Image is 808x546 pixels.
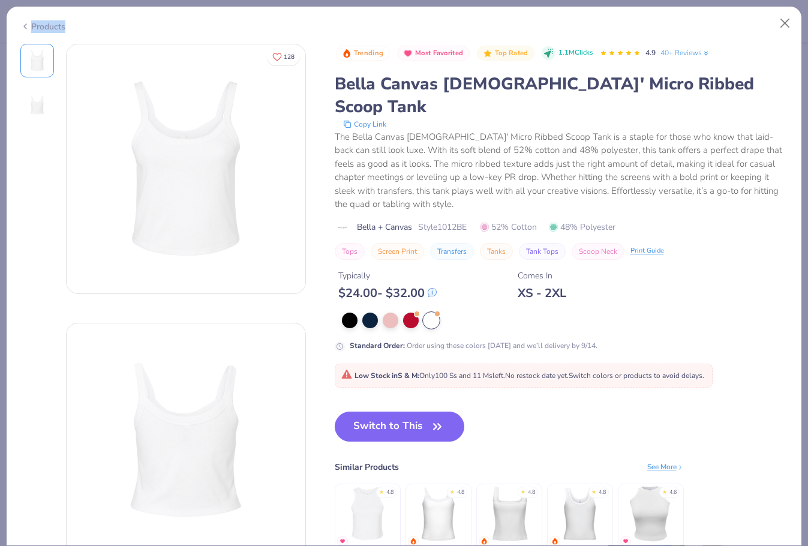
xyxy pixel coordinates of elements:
img: Bella + Canvas Ladies' Micro Ribbed Racerback Tank [339,485,396,542]
img: Fresh Prints Marilyn Tank Top [622,485,679,542]
div: See More [647,461,684,472]
button: Badge Button [397,46,470,61]
img: Top Rated sort [483,49,492,58]
img: trending.gif [480,538,488,545]
button: Screen Print [371,243,424,260]
span: 1.1M Clicks [558,48,593,58]
span: 128 [284,54,295,60]
span: Top Rated [495,50,528,56]
div: ★ [450,488,455,493]
div: Comes In [518,269,566,282]
img: trending.gif [551,538,558,545]
div: 4.8 [457,488,464,497]
div: 4.8 [599,488,606,497]
img: Trending sort [342,49,352,58]
div: 4.9 Stars [600,44,641,63]
button: Transfers [430,243,474,260]
img: Back [23,92,52,121]
div: $ 24.00 - $ 32.00 [338,286,437,301]
span: Only 100 Ss and 11 Ms left. Switch colors or products to avoid delays. [341,371,704,380]
img: Front [23,46,52,75]
button: Tanks [480,243,513,260]
span: 4.9 [645,48,656,58]
button: Switch to This [335,412,465,442]
div: Typically [338,269,437,282]
span: 48% Polyester [549,221,615,233]
span: No restock date yet. [505,371,569,380]
strong: Low Stock in S & M : [355,371,419,380]
div: ★ [521,488,525,493]
img: MostFav.gif [622,538,629,545]
button: Badge Button [336,46,390,61]
div: The Bella Canvas [DEMOGRAPHIC_DATA]' Micro Ribbed Scoop Tank is a staple for those who know that ... [335,130,788,211]
div: ★ [591,488,596,493]
button: Scoop Neck [572,243,624,260]
span: Most Favorited [415,50,463,56]
img: brand logo [335,223,351,232]
button: Like [267,48,300,65]
img: Fresh Prints Sydney Square Neck Tank Top [480,485,537,542]
div: 4.6 [669,488,677,497]
div: ★ [379,488,384,493]
div: ★ [662,488,667,493]
button: Tank Tops [519,243,566,260]
div: Order using these colors [DATE] and we’ll delivery by 9/14. [350,340,597,351]
img: MostFav.gif [339,538,346,545]
button: Close [774,12,797,35]
div: 4.8 [528,488,535,497]
button: copy to clipboard [340,118,390,130]
span: Trending [354,50,383,56]
div: Print Guide [630,246,664,256]
span: Bella + Canvas [357,221,412,233]
div: Products [20,20,65,33]
img: Fresh Prints Cali Camisole Top [410,485,467,542]
img: Fresh Prints Sunset Blvd Ribbed Scoop Tank Top [551,485,608,542]
div: Bella Canvas [DEMOGRAPHIC_DATA]' Micro Ribbed Scoop Tank [335,73,788,118]
div: 4.8 [386,488,394,497]
a: 40+ Reviews [660,47,710,58]
strong: Standard Order : [350,341,405,350]
span: 52% Cotton [480,221,537,233]
button: Badge Button [477,46,534,61]
img: trending.gif [410,538,417,545]
div: Similar Products [335,461,399,473]
div: XS - 2XL [518,286,566,301]
img: Most Favorited sort [403,49,413,58]
span: Style 1012BE [418,221,467,233]
img: Front [67,49,305,288]
button: Tops [335,243,365,260]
